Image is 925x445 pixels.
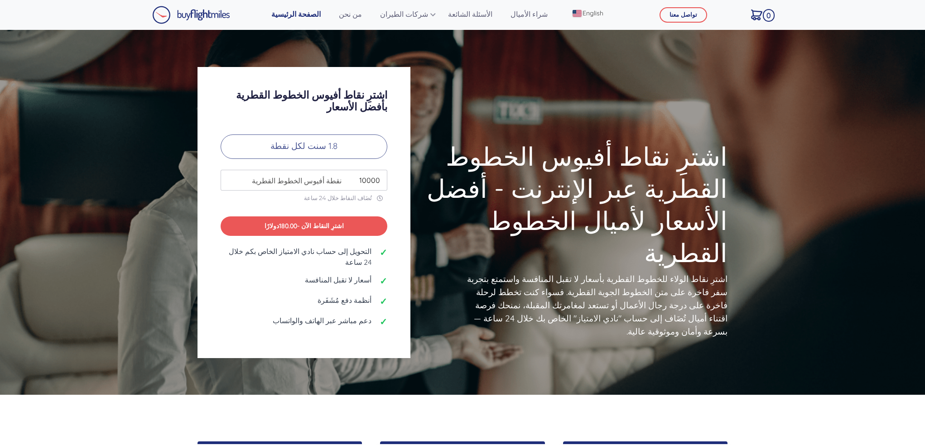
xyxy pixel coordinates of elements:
[305,274,371,285] span: أسعار لا تقبل المنافسة
[268,5,324,23] a: الصفحة الرئيسية
[444,5,496,23] a: الأسئلة الشائعة
[376,5,434,23] a: شركات الطيران
[751,10,762,20] img: Cart
[573,10,582,17] img: English
[378,246,387,259] span: ✓
[318,295,371,306] span: أنظمة دفع مُشَفَرة
[747,5,766,24] a: 0
[378,295,387,308] span: ✓
[583,9,603,18] span: English
[221,216,387,236] button: اشترِ النقاط الآن -180.00دولارًا
[424,89,727,269] h1: اشترِ نقاط أفيوس الخطوط القطرية عبر الإنترنت - أفضل الأسعار لأميال الخطوط القطرية
[221,246,371,268] span: التحويل إلى حساب نادي الامتياز الخاص بكم خلال 24 ساعة
[460,273,727,338] p: اشترِ نقاط الولاء للخطوط القطرية بأسعار لا تقبل المنافسة واستمتع بتجربة سفر فاخرة على متن الخطوط ...
[273,315,371,326] span: دعم مباشر عبر الهاتف والواتساب
[507,5,551,23] a: شراء الأميال
[152,6,230,24] img: Buy Flight Miles Logo
[221,134,387,159] p: 1.8 سنت لكل نقطة
[152,4,230,26] a: Buy Flight Miles Logo
[660,7,707,23] button: تواصل معنا
[221,89,387,113] h3: اشترِ نقاط أفيوس الخطوط القطرية بأفضل الأسعار
[221,194,387,202] p: تُضَاف النقاط خلال 24 ساعة
[378,274,387,288] span: ✓
[763,9,775,22] span: 0
[335,5,366,23] a: من نحن
[567,5,606,22] a: English
[279,222,297,230] span: 180.00
[378,315,387,329] span: ✓
[247,175,342,186] span: نقطة أفيوس الخطوط القطرية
